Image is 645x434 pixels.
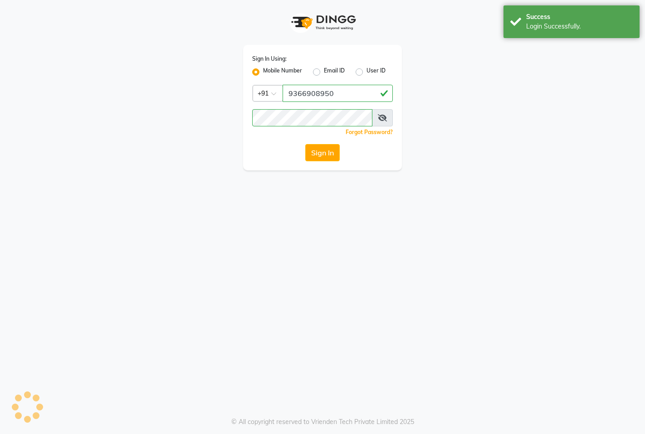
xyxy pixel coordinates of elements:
[283,85,393,102] input: Username
[305,144,340,161] button: Sign In
[286,9,359,36] img: logo1.svg
[252,109,372,126] input: Username
[526,12,633,22] div: Success
[346,129,393,135] a: Forgot Password?
[263,67,302,77] label: Mobile Number
[324,67,345,77] label: Email ID
[366,67,386,77] label: User ID
[252,55,287,63] label: Sign In Using:
[526,22,633,31] div: Login Successfully.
